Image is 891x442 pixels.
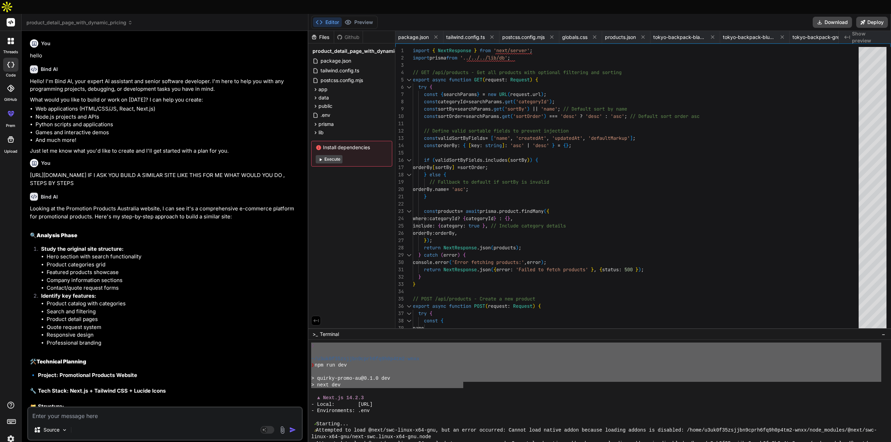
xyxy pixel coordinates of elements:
span: // Define valid sortable fields to prevent injecti [424,128,563,134]
span: json [480,244,491,251]
li: Hero section with search functionality [47,253,301,261]
span: : [427,215,429,222]
span: , [510,135,513,141]
span: console [413,259,432,265]
span: ; [544,91,546,97]
span: ; [552,98,555,105]
span: sortOrder [460,164,485,170]
span: key [471,142,480,148]
span: app [318,86,328,93]
span: ) [541,259,544,265]
span: sortBy [435,164,452,170]
div: 11 [395,120,404,127]
div: 12 [395,127,404,135]
span: products [494,244,516,251]
img: Pick Models [62,427,68,433]
span: function [449,77,471,83]
span: const [424,106,438,112]
span: ; [544,259,546,265]
span: get [502,113,510,119]
span: product_detail_page_with_dynamic_pricing [313,48,417,55]
div: 24 [395,215,404,222]
span: if [424,157,429,163]
span: async [432,77,446,83]
li: Web applications (HTML/CSS/JS, React, Next.js) [36,105,301,113]
span: error [435,259,449,265]
span: { [443,171,446,178]
span: NextResponse [443,266,477,273]
span: ] [630,135,633,141]
span: [ [491,135,494,141]
span: { [505,215,507,222]
label: prem [6,123,15,129]
span: } [552,142,555,148]
span: catch [424,252,438,258]
span: ( [432,157,435,163]
span: on [563,128,569,134]
button: Preview [342,17,376,27]
span: { [535,77,538,83]
span: ; [558,106,560,112]
button: − [880,329,887,340]
span: sortBy [510,157,527,163]
div: Click to collapse the range. [404,156,413,164]
span: request [510,91,530,97]
button: Editor [313,17,342,27]
span: ) [549,98,552,105]
span: else [429,171,441,178]
div: Click to collapse the range. [404,208,413,215]
span: . [482,157,485,163]
div: 27 [395,237,404,244]
p: Looking at the Promotion Products Australia website, I can see it's a comprehensive e-commerce pl... [30,205,301,220]
span: === [549,113,558,119]
label: code [6,72,16,78]
span: 'asc' [452,186,466,192]
span: validSortByFields [435,157,482,163]
label: GitHub [4,97,17,103]
strong: Analysis Phase [37,232,77,239]
button: Execute [316,155,342,163]
span: − [882,331,885,338]
span: tokyo-backpack-blue.jpg [723,34,775,41]
span: searchParams [457,106,491,112]
div: 7 [395,91,404,98]
div: 10 [395,113,404,120]
span: 'desc' [585,113,602,119]
span: 'Error fetching products:' [452,259,524,265]
span: orderBy [438,142,457,148]
div: Click to collapse the range. [404,83,413,91]
span: = [457,164,460,170]
span: ] [452,164,455,170]
span: ( [482,77,485,83]
div: 5 [395,76,404,83]
div: Files [308,34,334,41]
span: ; [633,135,636,141]
span: where [413,215,427,222]
span: get [505,98,513,105]
span: 'defaultMarkup' [588,135,630,141]
span: searchParams [466,113,499,119]
span: , [546,135,549,141]
span: ( [510,113,513,119]
label: threads [3,49,18,55]
span: : [463,223,466,229]
span: products.json [605,34,636,41]
strong: Study the original site structure: [41,246,124,252]
span: } [482,223,485,229]
span: validSortByFields [438,135,485,141]
span: = [455,106,457,112]
h6: Bind AI [41,193,58,200]
label: Upload [4,148,17,154]
span: = [485,135,488,141]
span: . [519,208,521,214]
button: Download [813,17,852,28]
span: } [566,142,569,148]
span: ( [507,91,510,97]
span: , [583,135,585,141]
span: globals.css [562,34,588,41]
span: ; [519,244,521,251]
div: 22 [395,200,404,208]
span: Install dependencies [316,144,388,151]
span: categoryId [466,215,494,222]
div: 23 [395,208,404,215]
